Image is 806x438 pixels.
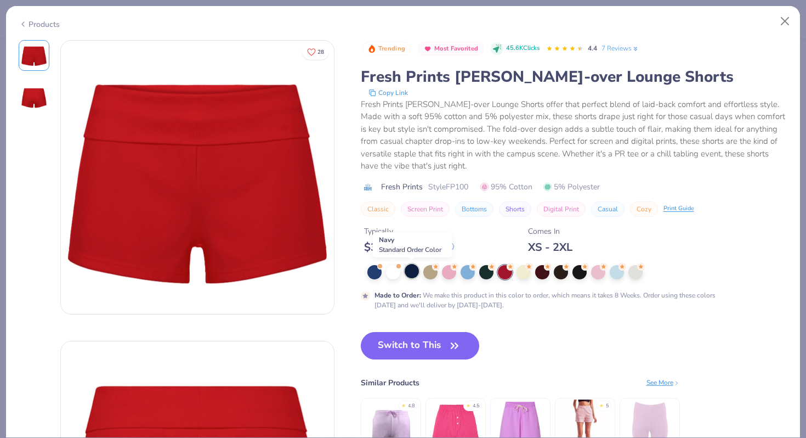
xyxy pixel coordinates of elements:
[367,44,376,53] img: Trending sort
[630,201,658,217] button: Cozy
[373,232,452,257] div: Navy
[401,402,406,407] div: ★
[361,201,395,217] button: Classic
[374,290,737,310] div: We make this product in this color to order, which means it takes 8 Weeks. Order using these colo...
[480,181,532,193] span: 95% Cotton
[418,42,484,56] button: Badge Button
[364,226,454,237] div: Typically
[646,378,680,388] div: See More
[361,183,376,192] img: brand logo
[361,66,788,87] div: Fresh Prints [PERSON_NAME]-over Lounge Shorts
[434,46,478,52] span: Most Favorited
[379,245,441,254] span: Standard Order Color
[302,44,329,60] button: Like
[423,44,432,53] img: Most Favorited sort
[428,181,468,193] span: Style FP100
[528,240,572,254] div: XS - 2XL
[537,201,586,217] button: Digital Print
[408,402,415,410] div: 4.8
[775,11,796,32] button: Close
[381,181,423,193] span: Fresh Prints
[599,402,604,407] div: ★
[663,204,694,214] div: Print Guide
[361,98,788,172] div: Fresh Prints [PERSON_NAME]-over Lounge Shorts offer that perfect blend of laid-back comfort and e...
[21,42,47,69] img: Front
[528,226,572,237] div: Comes In
[19,19,60,30] div: Products
[546,40,583,58] div: 4.4 Stars
[499,201,531,217] button: Shorts
[365,87,411,98] button: copy to clipboard
[362,42,411,56] button: Badge Button
[601,43,639,53] a: 7 Reviews
[543,181,600,193] span: 5% Polyester
[21,84,47,110] img: Back
[364,240,454,254] div: $ 32.00 - $ 41.00
[473,402,479,410] div: 4.5
[588,44,597,53] span: 4.4
[455,201,493,217] button: Bottoms
[61,41,334,314] img: Front
[401,201,450,217] button: Screen Print
[591,201,625,217] button: Casual
[361,332,480,360] button: Switch to This
[361,377,419,389] div: Similar Products
[606,402,609,410] div: 5
[317,49,324,55] span: 28
[378,46,405,52] span: Trending
[506,44,540,53] span: 45.6K Clicks
[466,402,470,407] div: ★
[374,291,421,300] strong: Made to Order :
